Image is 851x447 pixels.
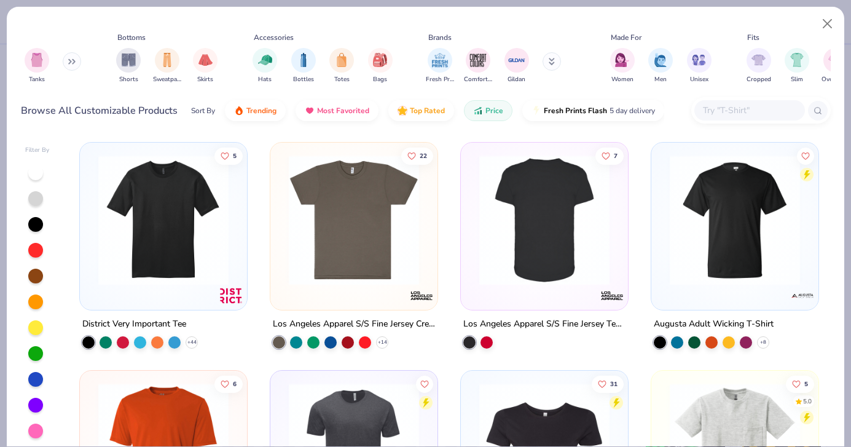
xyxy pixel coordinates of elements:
img: Fresh Prints Image [431,51,449,69]
div: filter for Cropped [747,48,771,84]
button: Most Favorited [296,100,378,121]
span: Top Rated [410,106,445,116]
span: Fresh Prints Flash [544,106,607,116]
span: 5 [804,381,808,387]
div: filter for Shorts [116,48,141,84]
button: filter button [747,48,771,84]
img: Oversized Image [828,53,842,67]
span: Sweatpants [153,75,181,84]
img: Unisex Image [692,53,706,67]
div: filter for Men [648,48,673,84]
span: Totes [334,75,350,84]
div: Sort By [191,105,215,116]
div: filter for Comfort Colors [464,48,492,84]
img: Hats Image [258,53,272,67]
button: Like [401,147,433,164]
img: Tanks Image [30,53,44,67]
button: filter button [291,48,316,84]
button: Like [592,375,624,392]
span: Unisex [690,75,708,84]
img: trending.gif [234,106,244,116]
button: filter button [153,48,181,84]
img: Sweatpants Image [160,53,174,67]
button: filter button [648,48,673,84]
img: 0fde9829-0157-4e21-b1ac-87e5abdd50c2 [473,155,616,285]
span: 7 [614,152,618,159]
div: Augusta Adult Wicking T-Shirt [654,317,774,332]
div: Browse All Customizable Products [21,103,178,118]
button: filter button [785,48,809,84]
div: filter for Tanks [25,48,49,84]
button: filter button [504,48,529,84]
img: Skirts Image [198,53,213,67]
div: 5.0 [803,397,812,406]
div: Los Angeles Apparel S/S Fine Jersey Crew 4.3 Oz [273,317,435,332]
img: Men Image [654,53,667,67]
span: Bottles [293,75,314,84]
span: + 14 [378,339,387,346]
div: Made For [611,32,641,43]
img: Bottles Image [297,53,310,67]
button: Top Rated [388,100,454,121]
button: filter button [368,48,393,84]
img: TopRated.gif [398,106,407,116]
span: 22 [420,152,427,159]
span: Comfort Colors [464,75,492,84]
span: Oversized [822,75,849,84]
img: Women Image [615,53,629,67]
span: Bags [373,75,387,84]
img: Slim Image [790,53,804,67]
div: Fits [747,32,759,43]
div: filter for Gildan [504,48,529,84]
div: District Very Important Tee [82,317,186,332]
button: Like [214,147,243,164]
img: adc9af2d-e8b8-4292-b1ad-cbabbfa5031f [283,155,425,285]
img: 42b9b6cd-9891-4f69-8af7-b38f9c65824f [664,155,806,285]
div: filter for Oversized [822,48,849,84]
img: Totes Image [335,53,348,67]
span: Women [611,75,633,84]
span: Shorts [119,75,138,84]
button: Like [786,375,814,392]
button: filter button [193,48,218,84]
img: Augusta logo [790,283,815,308]
button: filter button [116,48,141,84]
span: Most Favorited [317,106,369,116]
span: Price [485,106,503,116]
button: Close [816,12,839,36]
button: Fresh Prints Flash5 day delivery [522,100,664,121]
img: flash.gif [531,106,541,116]
div: filter for Bags [368,48,393,84]
img: Shorts Image [122,53,136,67]
span: 5 day delivery [610,104,655,118]
img: Los Angeles Apparel logo [409,283,434,308]
div: filter for Fresh Prints [426,48,454,84]
span: 5 [233,152,237,159]
span: Skirts [197,75,213,84]
img: Cropped Image [751,53,766,67]
button: Trending [225,100,286,121]
button: filter button [253,48,277,84]
span: Fresh Prints [426,75,454,84]
span: Cropped [747,75,771,84]
div: filter for Sweatpants [153,48,181,84]
img: Los Angeles Apparel logo [600,283,624,308]
button: filter button [426,48,454,84]
div: filter for Hats [253,48,277,84]
div: Los Angeles Apparel S/S Fine Jersey Tee 4.3 OZ [463,317,626,332]
span: Gildan [508,75,525,84]
img: Comfort Colors Image [469,51,487,69]
img: District logo [219,283,243,308]
button: Like [595,147,624,164]
img: d3a8f931-8016-4789-b71b-67710d21d835 [92,155,235,285]
div: filter for Bottles [291,48,316,84]
div: Accessories [254,32,294,43]
button: filter button [687,48,712,84]
div: Brands [428,32,452,43]
button: Like [416,375,433,392]
div: filter for Unisex [687,48,712,84]
button: filter button [610,48,635,84]
span: Slim [791,75,803,84]
div: filter for Totes [329,48,354,84]
div: filter for Slim [785,48,809,84]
